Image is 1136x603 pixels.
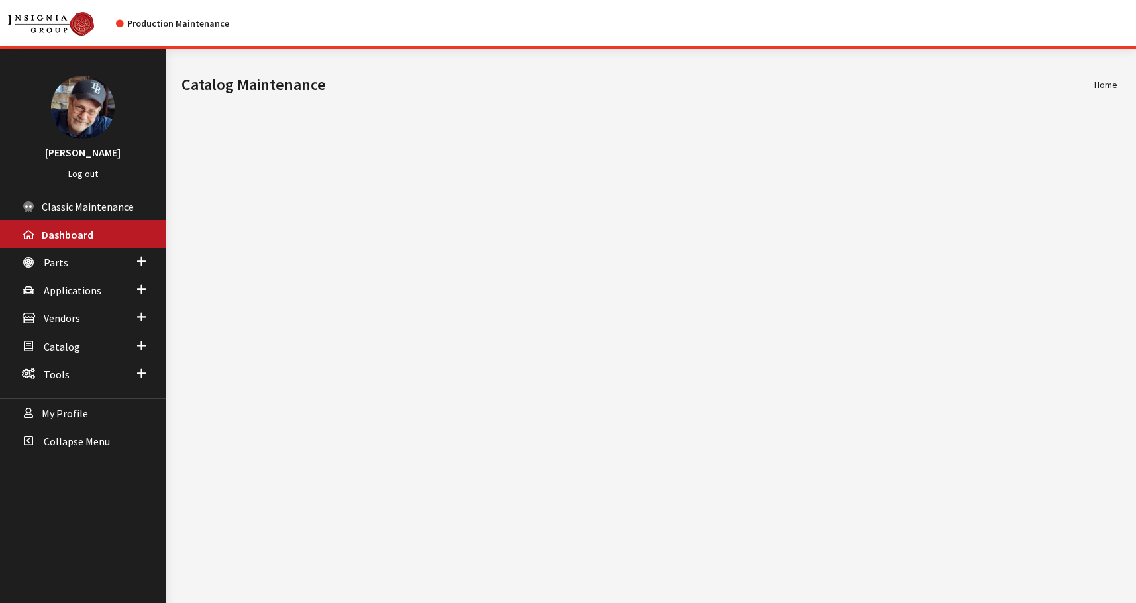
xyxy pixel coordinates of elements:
[42,200,134,213] span: Classic Maintenance
[44,340,80,353] span: Catalog
[1094,78,1117,92] li: Home
[116,17,229,30] div: Production Maintenance
[44,256,68,269] span: Parts
[8,12,94,36] img: Catalog Maintenance
[44,368,70,381] span: Tools
[44,435,110,448] span: Collapse Menu
[51,76,115,139] img: Ray Goodwin
[42,407,88,420] span: My Profile
[68,168,98,180] a: Log out
[42,228,93,241] span: Dashboard
[8,11,116,36] a: Insignia Group logo
[44,312,80,325] span: Vendors
[13,144,152,160] h3: [PERSON_NAME]
[44,284,101,297] span: Applications
[181,73,1094,97] h1: Catalog Maintenance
